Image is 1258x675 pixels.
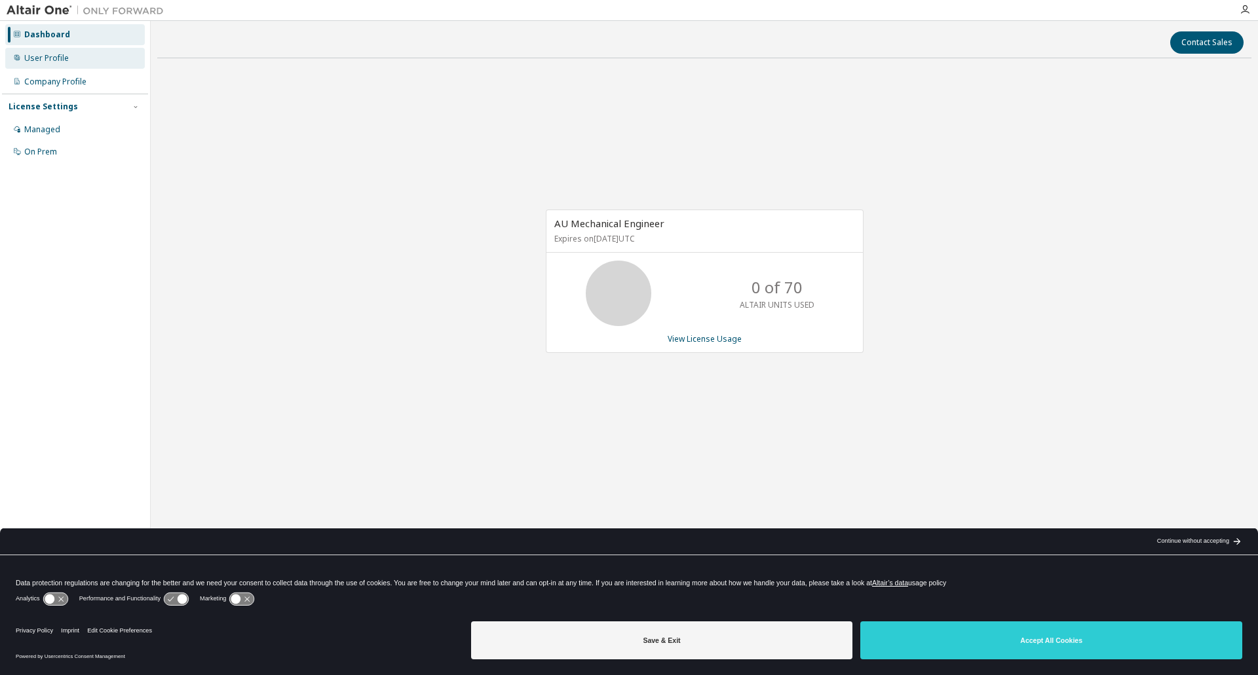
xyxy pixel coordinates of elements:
img: Altair One [7,4,170,17]
div: User Profile [24,53,69,64]
p: Expires on [DATE] UTC [554,233,852,244]
div: Company Profile [24,77,86,87]
div: On Prem [24,147,57,157]
div: Managed [24,124,60,135]
p: ALTAIR UNITS USED [740,299,814,310]
p: 0 of 70 [752,276,803,299]
span: AU Mechanical Engineer [554,217,664,230]
div: Dashboard [24,29,70,40]
a: View License Usage [668,333,742,344]
button: Contact Sales [1170,31,1244,54]
div: License Settings [9,101,78,112]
